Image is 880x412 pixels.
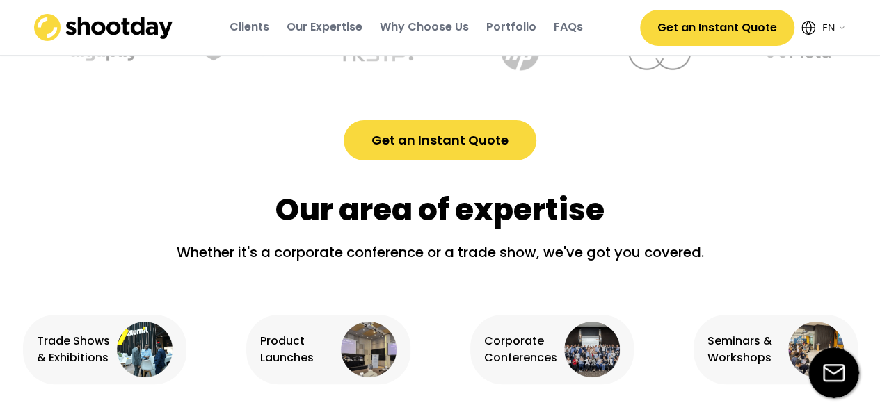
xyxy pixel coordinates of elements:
img: shootday_logo.png [34,14,173,41]
img: Icon%20feather-globe%20%281%29.svg [801,21,815,35]
div: Seminars & Workshops [707,333,785,366]
div: Portfolio [486,19,536,35]
div: Trade Shows & Exhibitions [37,333,114,366]
div: Product Launches [260,333,337,366]
div: Our Expertise [287,19,362,35]
div: Whether it's a corporate conference or a trade show, we've got you covered. [162,242,719,273]
button: Get an Instant Quote [344,120,536,160]
img: product%20launches%403x.webp [341,322,397,377]
div: Our area of expertise [275,188,605,231]
div: Corporate Conferences [484,333,561,366]
button: Get an Instant Quote [640,10,794,46]
img: email-icon%20%281%29.svg [808,347,859,398]
div: Why Choose Us [380,19,469,35]
img: corporate%20conference%403x.webp [564,322,620,377]
div: FAQs [554,19,583,35]
div: Clients [230,19,269,35]
img: seminars%403x.webp [788,322,844,377]
img: exhibition%402x.png [117,322,173,377]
